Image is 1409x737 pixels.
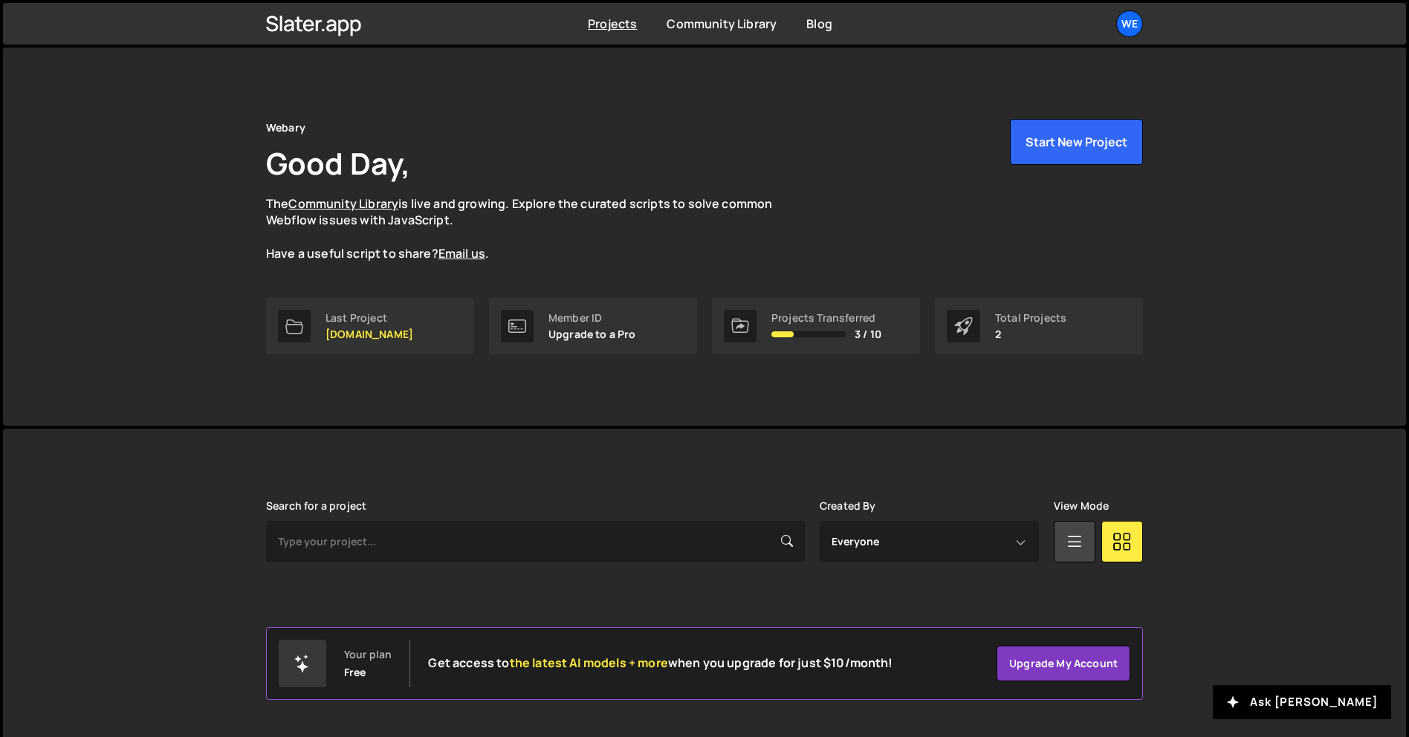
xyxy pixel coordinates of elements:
[344,666,366,678] div: Free
[288,195,398,212] a: Community Library
[1010,119,1143,165] button: Start New Project
[438,245,485,262] a: Email us
[548,328,636,340] p: Upgrade to a Pro
[806,16,832,32] a: Blog
[266,143,410,184] h1: Good Day,
[325,328,413,340] p: [DOMAIN_NAME]
[266,521,805,562] input: Type your project...
[266,500,366,512] label: Search for a project
[667,16,777,32] a: Community Library
[325,312,413,324] div: Last Project
[855,328,881,340] span: 3 / 10
[510,655,668,671] span: the latest AI models + more
[1054,500,1109,512] label: View Mode
[1116,10,1143,37] a: We
[344,649,392,660] div: Your plan
[997,646,1130,681] a: Upgrade my account
[588,16,637,32] a: Projects
[995,312,1066,324] div: Total Projects
[428,656,893,670] h2: Get access to when you upgrade for just $10/month!
[266,298,474,354] a: Last Project [DOMAIN_NAME]
[266,119,305,137] div: Webary
[266,195,801,262] p: The is live and growing. Explore the curated scripts to solve common Webflow issues with JavaScri...
[820,500,876,512] label: Created By
[1213,685,1391,719] button: Ask [PERSON_NAME]
[771,312,881,324] div: Projects Transferred
[995,328,1066,340] p: 2
[548,312,636,324] div: Member ID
